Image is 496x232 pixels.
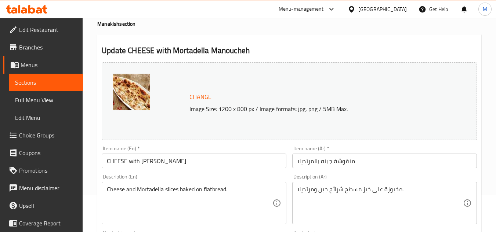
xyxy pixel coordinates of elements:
span: Branches [19,43,77,52]
span: Edit Menu [15,113,77,122]
span: Full Menu View [15,96,77,104]
span: Menu disclaimer [19,184,77,192]
a: Full Menu View [9,91,83,109]
span: Upsell [19,201,77,210]
span: Coupons [19,148,77,157]
a: Sections [9,74,83,91]
a: Coverage Report [3,214,83,232]
a: Edit Menu [9,109,83,126]
a: Choice Groups [3,126,83,144]
button: Change [187,89,214,104]
a: Promotions [3,162,83,179]
span: M [483,5,487,13]
a: Menus [3,56,83,74]
div: [GEOGRAPHIC_DATA] [358,5,407,13]
span: Coverage Report [19,219,77,228]
span: Promotions [19,166,77,175]
input: Enter name Ar [292,154,477,168]
input: Enter name En [102,154,286,168]
a: Branches [3,38,83,56]
div: Menu-management [279,5,324,14]
span: Change [189,92,211,102]
span: Sections [15,78,77,87]
a: Edit Restaurant [3,21,83,38]
span: Edit Restaurant [19,25,77,34]
a: Upsell [3,197,83,214]
h2: Update CHEESE with Mortadella Manoucheh [102,45,477,56]
img: CHEESE_W__MURTADELLAH_2638640765609231536.jpg [113,74,150,110]
textarea: Cheese and Mortadella slices baked on flatbread. [107,186,272,221]
h4: Manakish section [97,20,481,27]
span: Choice Groups [19,131,77,140]
textarea: شرائح جبن ومرتديلا‎ مخبوزة على خبز مسطح. [297,186,463,221]
p: Image Size: 1200 x 800 px / Image formats: jpg, png / 5MB Max. [187,104,451,113]
a: Menu disclaimer [3,179,83,197]
span: Menus [21,60,77,69]
a: Coupons [3,144,83,162]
